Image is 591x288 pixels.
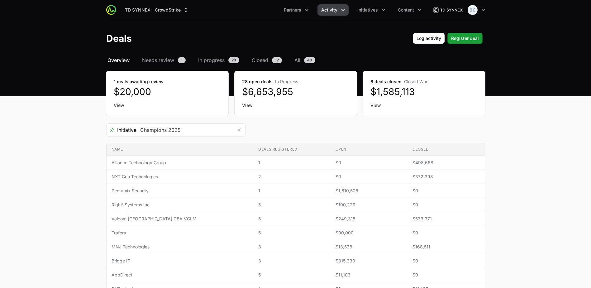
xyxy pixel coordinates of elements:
[253,143,330,156] th: Deals registered
[106,56,131,64] a: Overview
[336,258,403,264] span: $315,330
[258,230,325,236] span: 5
[112,202,249,208] span: Right! Systems Inc
[336,202,403,208] span: $190,229
[412,188,479,194] span: $0
[197,56,241,64] a: In progress28
[294,56,300,64] span: All
[370,86,478,97] dd: $1,585,113
[412,244,479,250] span: $168,511
[112,230,249,236] span: Trafera
[321,7,337,13] span: Activity
[413,33,483,44] div: Primary actions
[336,216,403,222] span: $249,315
[112,188,249,194] span: Pentamix Security
[106,33,132,44] h1: Deals
[258,174,325,180] span: 2
[141,56,187,64] a: Needs review1
[336,272,403,278] span: $11,103
[233,124,245,136] button: Remove
[447,33,483,44] button: Register deal
[336,188,403,194] span: $1,610,506
[258,160,325,166] span: 1
[284,7,301,13] span: Partners
[116,4,425,16] div: Main navigation
[293,56,317,64] a: All40
[357,7,378,13] span: Initiatives
[114,86,221,97] dd: $20,000
[242,79,349,85] dt: 28 open deals
[112,272,249,278] span: AppDirect
[433,4,463,16] img: TD SYNNEX
[451,35,479,42] span: Register deal
[228,57,239,63] span: 28
[413,33,445,44] button: Log activity
[412,272,479,278] span: $0
[408,143,484,156] th: Closed
[336,174,403,180] span: $0
[412,216,479,222] span: $533,371
[121,4,193,16] button: TD SYNNEX - CrowdStrike
[412,258,479,264] span: $0
[394,4,425,16] div: Content menu
[106,56,485,64] nav: Deals navigation
[178,57,186,63] span: 1
[107,143,254,156] th: Name
[272,57,282,63] span: 12
[112,244,249,250] span: MNJ Technologies
[412,230,479,236] span: $0
[250,56,283,64] a: Closed12
[331,143,408,156] th: Open
[112,216,249,222] span: Valcom [GEOGRAPHIC_DATA] DBA VCLM
[258,216,325,222] span: 5
[354,4,389,16] div: Initiatives menu
[258,188,325,194] span: 1
[114,102,221,108] a: View
[336,160,403,166] span: $0
[468,5,478,15] img: Bethany Crossley
[112,258,249,264] span: Bridge IT
[336,230,403,236] span: $90,000
[258,202,325,208] span: 5
[404,79,428,84] span: Closed Won
[114,79,221,85] dt: 1 deals awaiting review
[417,35,441,42] span: Log activity
[304,57,315,63] span: 40
[121,4,193,16] div: Supplier switch menu
[258,258,325,264] span: 3
[107,126,136,134] span: Initiative
[280,4,312,16] div: Partners menu
[275,79,298,84] span: In Progress
[112,160,249,166] span: Alliance Technology Group
[142,56,174,64] span: Needs review
[336,244,403,250] span: $13,538
[252,56,268,64] span: Closed
[258,244,325,250] span: 3
[370,102,478,108] a: View
[354,4,389,16] button: Initiatives
[107,56,130,64] span: Overview
[280,4,312,16] button: Partners
[370,79,478,85] dt: 6 deals closed
[112,174,249,180] span: NXT Gen Technologies
[106,5,116,15] img: ActivitySource
[412,202,479,208] span: $0
[394,4,425,16] button: Content
[412,174,479,180] span: $372,398
[242,86,349,97] dd: $6,653,955
[317,4,349,16] button: Activity
[398,7,414,13] span: Content
[198,56,225,64] span: In progress
[412,160,479,166] span: $498,668
[317,4,349,16] div: Activity menu
[242,102,349,108] a: View
[258,272,325,278] span: 5
[136,124,233,136] input: Search initiatives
